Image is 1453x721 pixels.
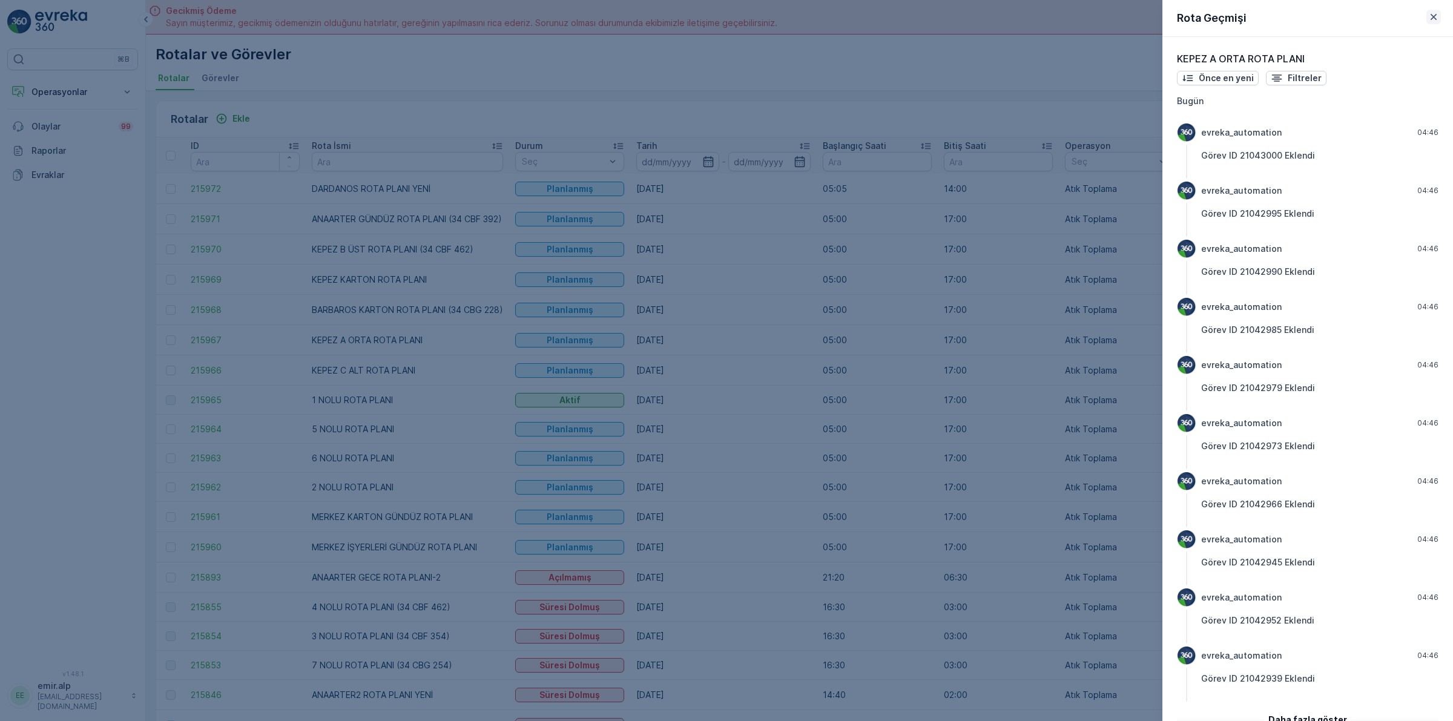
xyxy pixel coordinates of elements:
[1417,244,1438,254] p: 04:46
[1177,95,1438,107] p: Bugün
[1201,324,1438,336] p: Görev ID 21042985 Eklendi
[1417,535,1438,544] p: 04:46
[1178,182,1196,200] img: Evreka Logo
[1266,71,1326,85] button: Filtreler
[1178,472,1196,490] img: Evreka Logo
[1201,150,1438,162] p: Görev ID 21043000 Eklendi
[1201,301,1282,313] p: evreka_automation
[1178,588,1196,607] img: Evreka Logo
[1201,533,1282,545] p: evreka_automation
[1178,123,1196,142] img: Evreka Logo
[1178,414,1196,432] img: Evreka Logo
[1178,647,1196,665] img: Evreka Logo
[1417,128,1438,137] p: 04:46
[1199,72,1254,84] p: Önce en yeni
[1177,51,1438,66] p: KEPEZ A ORTA ROTA PLANI
[1288,72,1322,84] p: Filtreler
[1417,302,1438,312] p: 04:46
[1178,530,1196,548] img: Evreka Logo
[1201,591,1282,604] p: evreka_automation
[1201,359,1282,371] p: evreka_automation
[1201,498,1438,510] p: Görev ID 21042966 Eklendi
[1201,556,1438,568] p: Görev ID 21042945 Eklendi
[1178,356,1196,374] img: Evreka Logo
[1417,651,1438,660] p: 04:46
[1201,266,1438,278] p: Görev ID 21042990 Eklendi
[1417,186,1438,196] p: 04:46
[1201,475,1282,487] p: evreka_automation
[1201,382,1438,394] p: Görev ID 21042979 Eklendi
[1417,476,1438,486] p: 04:46
[1201,208,1438,220] p: Görev ID 21042995 Eklendi
[1201,127,1282,139] p: evreka_automation
[1178,240,1196,258] img: Evreka Logo
[1201,243,1282,255] p: evreka_automation
[1417,593,1438,602] p: 04:46
[1177,10,1247,27] p: Rota Geçmişi
[1177,71,1259,85] button: Önce en yeni
[1178,298,1196,316] img: Evreka Logo
[1201,614,1438,627] p: Görev ID 21042952 Eklendi
[1201,650,1282,662] p: evreka_automation
[1201,417,1282,429] p: evreka_automation
[1417,360,1438,370] p: 04:46
[1201,440,1438,452] p: Görev ID 21042973 Eklendi
[1201,185,1282,197] p: evreka_automation
[1201,673,1438,685] p: Görev ID 21042939 Eklendi
[1417,418,1438,428] p: 04:46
